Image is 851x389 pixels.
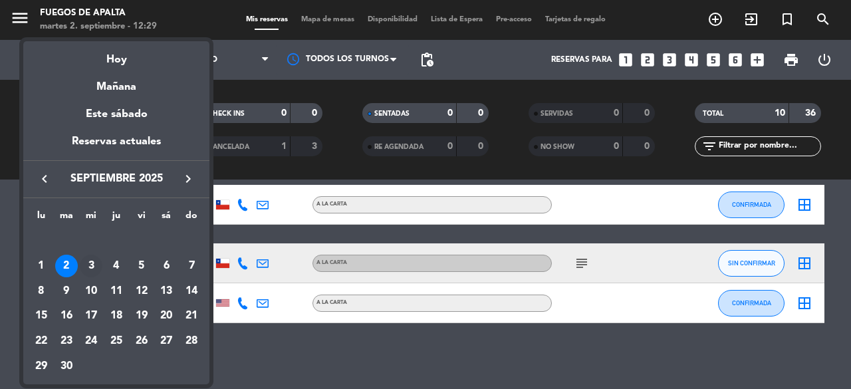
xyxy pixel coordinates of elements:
td: 15 de septiembre de 2025 [29,303,54,328]
div: 4 [105,255,128,277]
td: 9 de septiembre de 2025 [54,279,79,304]
button: keyboard_arrow_left [33,170,57,188]
td: 20 de septiembre de 2025 [154,303,180,328]
div: 5 [130,255,153,277]
td: 8 de septiembre de 2025 [29,279,54,304]
td: 11 de septiembre de 2025 [104,279,129,304]
td: 27 de septiembre de 2025 [154,328,180,354]
div: 11 [105,280,128,303]
div: 8 [30,280,53,303]
td: 21 de septiembre de 2025 [179,303,204,328]
div: 12 [130,280,153,303]
div: 26 [130,330,153,352]
td: 12 de septiembre de 2025 [129,279,154,304]
div: Mañana [23,68,209,96]
div: 13 [155,280,178,303]
div: Reservas actuales [23,133,209,160]
div: 28 [180,330,203,352]
th: jueves [104,208,129,229]
div: 25 [105,330,128,352]
td: 24 de septiembre de 2025 [78,328,104,354]
div: 23 [55,330,78,352]
button: keyboard_arrow_right [176,170,200,188]
th: martes [54,208,79,229]
td: 29 de septiembre de 2025 [29,354,54,379]
td: 26 de septiembre de 2025 [129,328,154,354]
th: domingo [179,208,204,229]
td: 28 de septiembre de 2025 [179,328,204,354]
td: 14 de septiembre de 2025 [179,279,204,304]
td: 25 de septiembre de 2025 [104,328,129,354]
td: 19 de septiembre de 2025 [129,303,154,328]
td: 7 de septiembre de 2025 [179,253,204,279]
i: keyboard_arrow_right [180,171,196,187]
div: 14 [180,280,203,303]
td: SEP. [29,228,204,253]
td: 13 de septiembre de 2025 [154,279,180,304]
div: 19 [130,305,153,327]
td: 30 de septiembre de 2025 [54,354,79,379]
td: 4 de septiembre de 2025 [104,253,129,279]
div: 24 [80,330,102,352]
div: 9 [55,280,78,303]
th: miércoles [78,208,104,229]
div: 30 [55,355,78,378]
div: 16 [55,305,78,327]
th: lunes [29,208,54,229]
div: 21 [180,305,203,327]
th: sábado [154,208,180,229]
td: 16 de septiembre de 2025 [54,303,79,328]
td: 5 de septiembre de 2025 [129,253,154,279]
div: 15 [30,305,53,327]
div: 7 [180,255,203,277]
td: 2 de septiembre de 2025 [54,253,79,279]
td: 22 de septiembre de 2025 [29,328,54,354]
span: septiembre 2025 [57,170,176,188]
div: 2 [55,255,78,277]
div: 17 [80,305,102,327]
div: 27 [155,330,178,352]
td: 3 de septiembre de 2025 [78,253,104,279]
div: 6 [155,255,178,277]
div: 18 [105,305,128,327]
i: keyboard_arrow_left [37,171,53,187]
td: 10 de septiembre de 2025 [78,279,104,304]
div: 20 [155,305,178,327]
td: 17 de septiembre de 2025 [78,303,104,328]
div: 29 [30,355,53,378]
td: 6 de septiembre de 2025 [154,253,180,279]
div: 10 [80,280,102,303]
div: 1 [30,255,53,277]
td: 23 de septiembre de 2025 [54,328,79,354]
div: Este sábado [23,96,209,133]
div: Hoy [23,41,209,68]
th: viernes [129,208,154,229]
div: 22 [30,330,53,352]
td: 18 de septiembre de 2025 [104,303,129,328]
td: 1 de septiembre de 2025 [29,253,54,279]
div: 3 [80,255,102,277]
